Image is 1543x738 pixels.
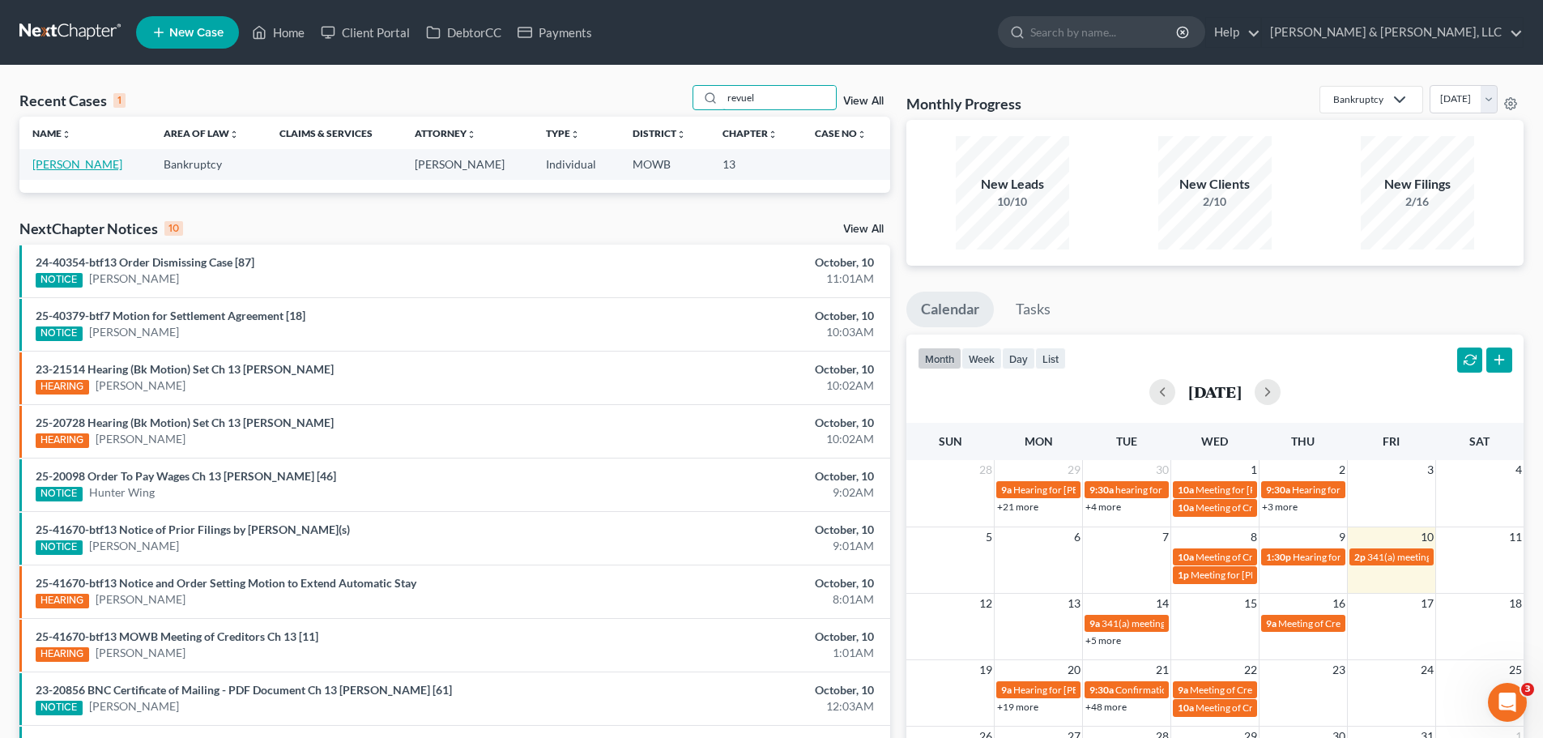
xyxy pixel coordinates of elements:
span: 30 [1154,460,1170,480]
a: Typeunfold_more [546,127,580,139]
a: 25-40379-btf7 Motion for Settlement Agreement [18] [36,309,305,322]
span: 10a [1178,484,1194,496]
span: hearing for [PERSON_NAME] & [PERSON_NAME] [1115,484,1326,496]
div: 1 [113,93,126,108]
div: Recent Cases [19,91,126,110]
div: October, 10 [605,682,874,698]
span: 7 [1161,527,1170,547]
i: unfold_more [768,130,778,139]
div: 2/10 [1158,194,1272,210]
i: unfold_more [229,130,239,139]
a: [PERSON_NAME] & [PERSON_NAME], LLC [1262,18,1523,47]
span: 9 [1337,527,1347,547]
span: 2 [1337,460,1347,480]
div: October, 10 [605,575,874,591]
div: NOTICE [36,540,83,555]
div: 12:03AM [605,698,874,715]
div: HEARING [36,647,89,662]
a: [PERSON_NAME] [96,378,185,394]
span: Wed [1201,434,1228,448]
span: 16 [1331,594,1347,613]
a: Help [1206,18,1260,47]
button: week [961,348,1002,369]
span: Confirmation Hearing for [PERSON_NAME] [1115,684,1301,696]
span: 341(a) meeting for [PERSON_NAME] [1367,551,1524,563]
a: [PERSON_NAME] [96,591,185,608]
span: 341(a) meeting for [PERSON_NAME] [1102,617,1258,629]
span: 24 [1419,660,1435,680]
a: +19 more [997,701,1038,713]
a: +4 more [1085,501,1121,513]
span: 9a [1089,617,1100,629]
a: 23-21514 Hearing (Bk Motion) Set Ch 13 [PERSON_NAME] [36,362,334,376]
a: 25-41670-btf13 Notice and Order Setting Motion to Extend Automatic Stay [36,576,416,590]
div: 2/16 [1361,194,1474,210]
span: 5 [984,527,994,547]
a: Area of Lawunfold_more [164,127,239,139]
span: 28 [978,460,994,480]
div: New Leads [956,175,1069,194]
span: 10 [1419,527,1435,547]
span: 10a [1178,551,1194,563]
div: New Clients [1158,175,1272,194]
i: unfold_more [467,130,476,139]
td: MOWB [620,149,710,179]
div: NOTICE [36,326,83,341]
span: Meeting of Creditors for [PERSON_NAME] [1196,702,1375,714]
a: 25-41670-btf13 MOWB Meeting of Creditors Ch 13 [11] [36,629,318,643]
span: Meeting of Creditors for [PERSON_NAME] [1190,684,1370,696]
div: 11:01AM [605,271,874,287]
div: October, 10 [605,361,874,378]
a: +3 more [1262,501,1298,513]
span: 11 [1507,527,1524,547]
a: Chapterunfold_more [722,127,778,139]
a: Attorneyunfold_more [415,127,476,139]
span: Sun [939,434,962,448]
div: 9:02AM [605,484,874,501]
span: Fri [1383,434,1400,448]
button: month [918,348,961,369]
div: HEARING [36,594,89,608]
a: [PERSON_NAME] [96,645,185,661]
div: 10:02AM [605,431,874,447]
td: Individual [533,149,620,179]
span: Meeting of Creditors for [PERSON_NAME] [1196,501,1375,514]
span: 25 [1507,660,1524,680]
span: Meeting for [PERSON_NAME] [1191,569,1318,581]
span: 17 [1419,594,1435,613]
span: Tue [1116,434,1137,448]
div: NOTICE [36,273,83,288]
span: Mon [1025,434,1053,448]
div: NOTICE [36,701,83,715]
a: Home [244,18,313,47]
a: 25-41670-btf13 Notice of Prior Filings by [PERSON_NAME](s) [36,523,350,536]
span: 9a [1266,617,1277,629]
div: 10:02AM [605,378,874,394]
span: 10a [1178,702,1194,714]
a: Client Portal [313,18,418,47]
div: October, 10 [605,415,874,431]
a: 23-20856 BNC Certificate of Mailing - PDF Document Ch 13 [PERSON_NAME] [61] [36,683,452,697]
td: Bankruptcy [151,149,266,179]
div: 10 [164,221,183,236]
span: 22 [1242,660,1259,680]
div: October, 10 [605,308,874,324]
a: Case Nounfold_more [815,127,867,139]
a: +5 more [1085,634,1121,646]
a: [PERSON_NAME] [89,698,179,715]
a: Hunter Wing [89,484,155,501]
span: 15 [1242,594,1259,613]
a: View All [843,96,884,107]
div: HEARING [36,433,89,448]
div: NOTICE [36,487,83,501]
span: 6 [1072,527,1082,547]
span: Hearing for [PERSON_NAME] [PERSON_NAME] [1013,484,1217,496]
div: New Filings [1361,175,1474,194]
span: 29 [1066,460,1082,480]
i: unfold_more [62,130,71,139]
a: +48 more [1085,701,1127,713]
a: +21 more [997,501,1038,513]
span: Meeting of Creditors for [PERSON_NAME] & [PERSON_NAME] [1196,551,1461,563]
span: 1:30p [1266,551,1291,563]
input: Search by name... [722,86,836,109]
